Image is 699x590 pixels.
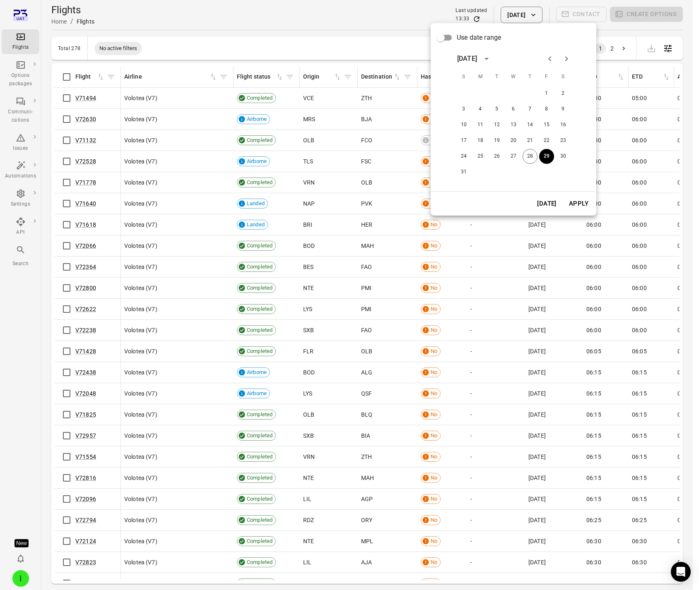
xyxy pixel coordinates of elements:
button: 30 [556,149,571,164]
button: 25 [473,149,488,164]
button: 13 [506,118,521,132]
button: Apply [564,195,593,212]
button: 5 [489,102,504,117]
span: Saturday [556,69,571,85]
button: 23 [556,133,571,148]
span: Monday [473,69,488,85]
button: 31 [456,165,471,180]
button: Next month [558,50,575,67]
button: 10 [456,118,471,132]
button: 12 [489,118,504,132]
button: 3 [456,102,471,117]
button: 26 [489,149,504,164]
span: Friday [539,69,554,85]
button: 20 [506,133,521,148]
button: 14 [523,118,538,132]
div: Open Intercom Messenger [671,562,691,582]
span: Tuesday [489,69,504,85]
button: Previous month [542,50,558,67]
button: 6 [506,102,521,117]
button: 2 [556,86,571,101]
button: 17 [456,133,471,148]
button: 28 [523,149,538,164]
span: Use date range [457,33,501,43]
button: 15 [539,118,554,132]
button: 18 [473,133,488,148]
button: 9 [556,102,571,117]
button: 8 [539,102,554,117]
button: calendar view is open, switch to year view [480,52,494,66]
button: 4 [473,102,488,117]
button: 11 [473,118,488,132]
button: 19 [489,133,504,148]
button: 7 [523,102,538,117]
button: 24 [456,149,471,164]
button: 21 [523,133,538,148]
button: 29 [539,149,554,164]
span: Thursday [523,69,538,85]
button: 22 [539,133,554,148]
span: Sunday [456,69,471,85]
div: [DATE] [457,54,477,64]
button: 1 [539,86,554,101]
button: 27 [506,149,521,164]
button: [DATE] [533,195,561,212]
button: 16 [556,118,571,132]
span: Wednesday [506,69,521,85]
